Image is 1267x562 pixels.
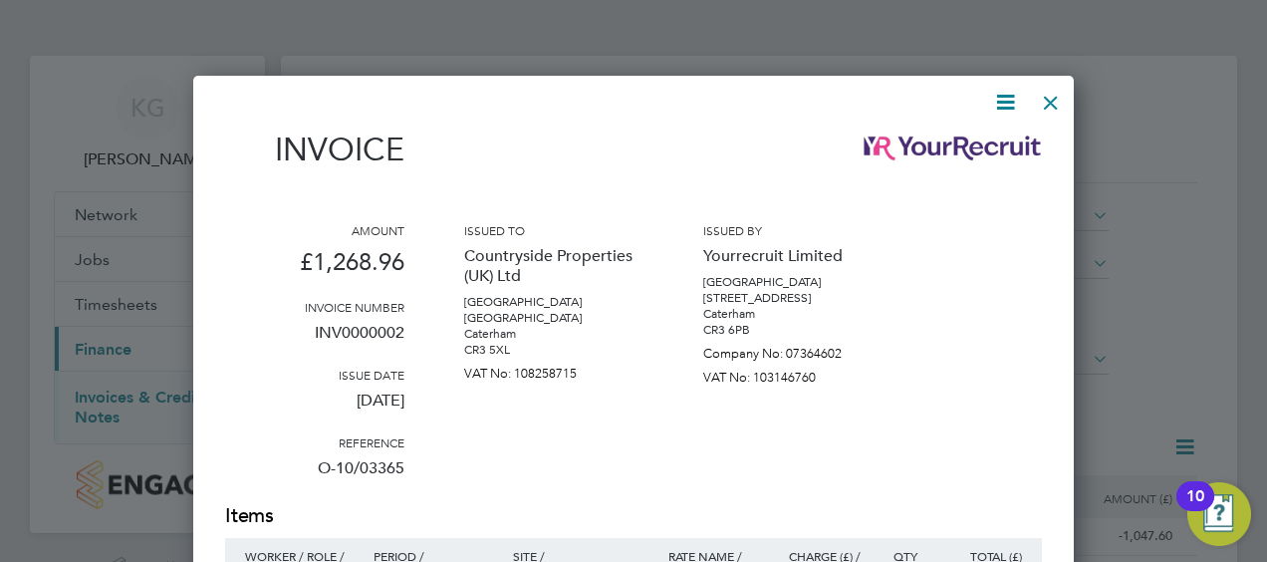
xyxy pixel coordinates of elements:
h1: Invoice [225,131,404,168]
img: yourrecruit-logo-remittance.png [863,136,1042,160]
p: CR3 5XL [464,342,643,358]
p: Countryside Properties (UK) Ltd [464,238,643,294]
h3: Amount [225,222,404,238]
p: O-10/03365 [225,450,404,502]
p: [DATE] [225,383,404,434]
p: [GEOGRAPHIC_DATA] [464,310,643,326]
p: VAT No: 103146760 [703,362,883,386]
p: Company No: 07364602 [703,338,883,362]
p: INV0000002 [225,315,404,367]
h2: Items [225,502,1042,530]
div: 10 [1186,496,1204,522]
button: Open Resource Center, 10 new notifications [1187,482,1251,546]
p: Yourrecruit Limited [703,238,883,274]
h3: Invoice number [225,299,404,315]
p: [STREET_ADDRESS] [703,290,883,306]
h3: Issued to [464,222,643,238]
p: Caterham [703,306,883,322]
p: £1,268.96 [225,238,404,299]
h3: Reference [225,434,404,450]
h3: Issued by [703,222,883,238]
p: CR3 6PB [703,322,883,338]
p: [GEOGRAPHIC_DATA] [703,274,883,290]
p: Caterham [464,326,643,342]
h3: Issue date [225,367,404,383]
p: VAT No: 108258715 [464,358,643,382]
p: [GEOGRAPHIC_DATA] [464,294,643,310]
